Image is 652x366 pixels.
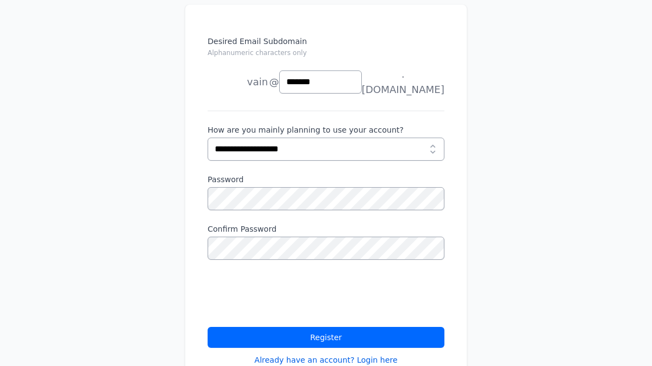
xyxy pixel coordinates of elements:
[208,71,268,93] li: vain
[254,354,398,365] a: Already have an account? Login here
[208,174,444,185] label: Password
[208,273,375,316] iframe: reCAPTCHA
[208,36,444,64] label: Desired Email Subdomain
[208,223,444,234] label: Confirm Password
[208,49,307,57] small: Alphanumeric characters only
[269,74,279,90] span: @
[208,124,444,135] label: How are you mainly planning to use your account?
[208,327,444,348] button: Register
[362,67,444,97] span: .[DOMAIN_NAME]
